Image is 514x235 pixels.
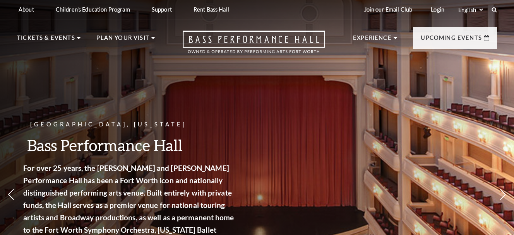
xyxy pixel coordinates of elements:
[194,6,229,13] p: Rent Bass Hall
[31,120,244,129] p: [GEOGRAPHIC_DATA], [US_STATE]
[96,33,149,47] p: Plan Your Visit
[56,6,130,13] p: Children's Education Program
[19,6,34,13] p: About
[421,33,482,47] p: Upcoming Events
[17,33,75,47] p: Tickets & Events
[152,6,172,13] p: Support
[457,6,484,14] select: Select:
[353,33,392,47] p: Experience
[31,135,244,155] h3: Bass Performance Hall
